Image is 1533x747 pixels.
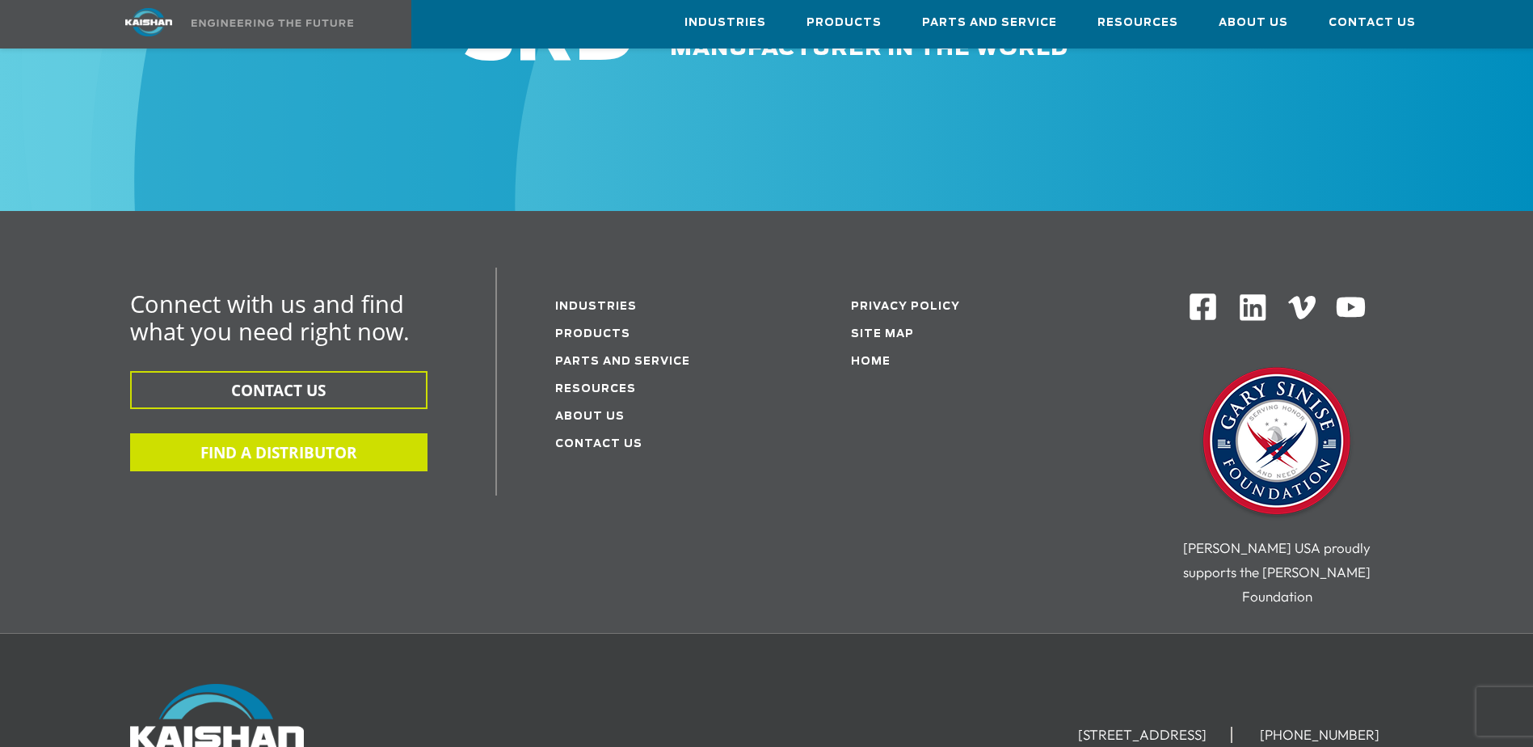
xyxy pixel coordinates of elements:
[1288,296,1316,319] img: Vimeo
[555,439,642,449] a: Contact Us
[1196,362,1358,524] img: Gary Sinise Foundation
[555,302,637,312] a: Industries
[1188,292,1218,322] img: Facebook
[922,14,1057,32] span: Parts and Service
[555,329,630,340] a: Products
[807,14,882,32] span: Products
[130,433,427,471] button: FIND A DISTRIBUTOR
[1054,727,1232,743] li: [STREET_ADDRESS]
[555,411,625,422] a: About Us
[851,329,914,340] a: Site Map
[1329,14,1416,32] span: Contact Us
[130,371,427,409] button: CONTACT US
[555,357,690,367] a: Parts and service
[922,1,1057,44] a: Parts and Service
[1219,1,1288,44] a: About Us
[1097,1,1178,44] a: Resources
[684,1,766,44] a: Industries
[1335,292,1367,323] img: Youtube
[1237,292,1269,323] img: Linkedin
[684,14,766,32] span: Industries
[1097,14,1178,32] span: Resources
[1183,539,1371,605] span: [PERSON_NAME] USA proudly supports the [PERSON_NAME] Foundation
[807,1,882,44] a: Products
[851,357,891,367] a: Home
[1236,727,1404,743] li: [PHONE_NUMBER]
[1329,1,1416,44] a: Contact Us
[851,302,960,312] a: Privacy Policy
[130,288,410,347] span: Connect with us and find what you need right now.
[192,19,353,27] img: Engineering the future
[555,384,636,395] a: Resources
[88,8,209,36] img: kaishan logo
[1219,14,1288,32] span: About Us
